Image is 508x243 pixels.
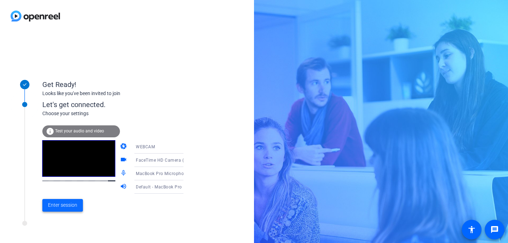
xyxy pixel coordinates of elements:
mat-icon: videocam [120,156,128,164]
button: Enter session [42,199,83,212]
mat-icon: accessibility [467,225,476,234]
div: Looks like you've been invited to join [42,90,183,97]
span: MacBook Pro Microphone (Built-in) [136,170,208,176]
mat-icon: message [490,225,499,234]
mat-icon: mic_none [120,169,128,178]
span: Enter session [48,201,77,209]
span: WEBCAM [136,144,155,149]
div: Let's get connected. [42,99,198,110]
span: Default - MacBook Pro Speakers (Built-in) [136,184,221,189]
mat-icon: camera [120,143,128,151]
span: FaceTime HD Camera (1C1C:B782) [136,157,208,163]
mat-icon: volume_up [120,183,128,191]
div: Choose your settings [42,110,198,117]
span: Test your audio and video [55,129,104,133]
mat-icon: info [46,127,54,136]
div: Get Ready! [42,79,183,90]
